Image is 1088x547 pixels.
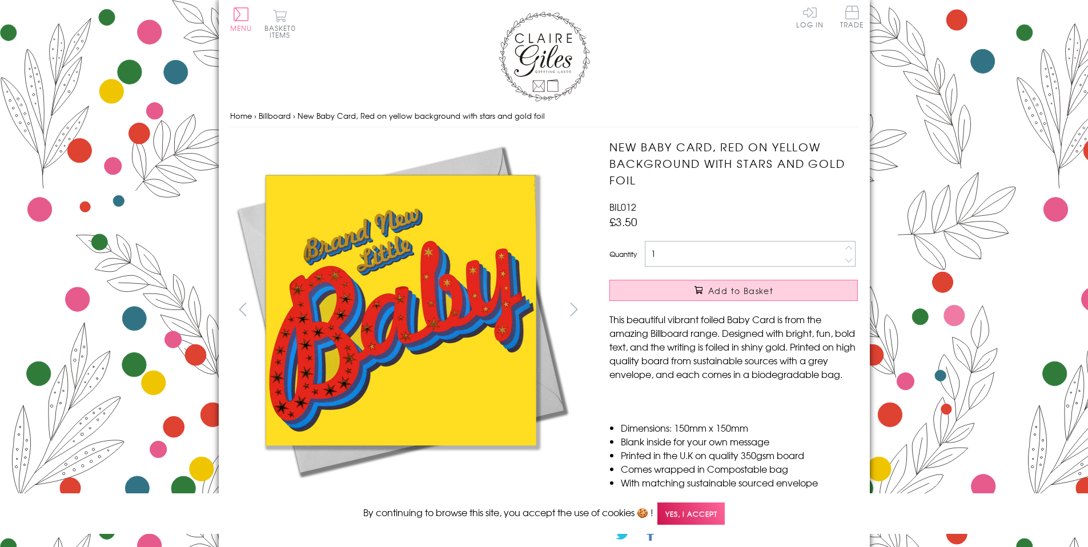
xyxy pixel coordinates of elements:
nav: breadcrumbs [230,104,858,128]
li: Dimensions: 150mm x 150mm [621,421,858,435]
button: prev [230,296,256,322]
label: Quantity [609,249,637,259]
button: Add to Basket [609,280,858,301]
span: Add to Basket [708,285,773,296]
li: Printed in the U.K on quality 350gsm board [621,448,858,462]
img: Claire Giles Greetings Cards [499,11,590,102]
a: Log In [796,6,824,28]
span: › [254,110,256,121]
a: Billboard [259,110,291,121]
li: Comes wrapped in Compostable bag [621,462,858,476]
span: Trade [840,6,864,28]
a: Home [230,110,252,121]
button: Menu [230,7,252,31]
span: 0 items [270,23,296,40]
h1: New Baby Card, Red on yellow background with stars and gold foil [609,139,858,188]
button: Basket0 items [264,9,296,38]
span: New Baby Card, Red on yellow background with stars and gold foil [298,110,545,121]
img: New Baby Card, Red on yellow background with stars and gold foil [230,139,573,481]
span: £3.50 [609,214,637,230]
span: Yes, I accept [657,502,725,525]
span: › [293,110,295,121]
li: Can be sent with Royal Mail standard letter stamps. [621,489,858,503]
li: With matching sustainable sourced envelope [621,476,858,489]
a: Trade [840,6,864,30]
span: Menu [230,23,252,33]
li: Blank inside for your own message [621,435,858,448]
button: next [561,296,587,322]
p: This beautiful vibrant foiled Baby Card is from the amazing Billboard range. Designed with bright... [609,312,858,381]
span: BIL012 [609,200,636,214]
